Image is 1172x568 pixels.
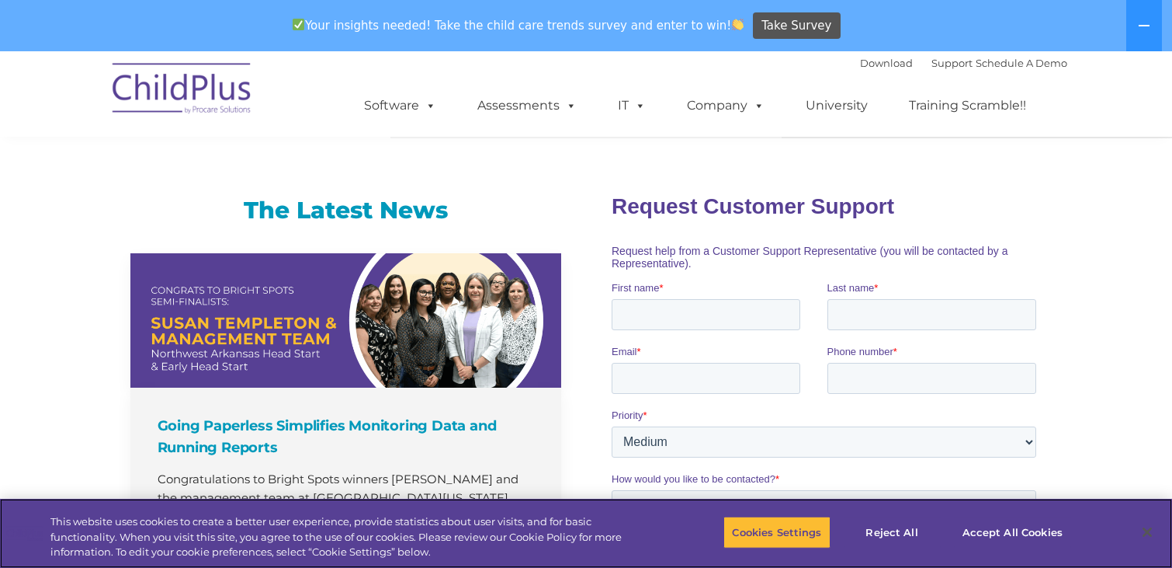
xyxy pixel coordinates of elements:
span: Take Survey [761,12,831,40]
button: Cookies Settings [723,516,830,549]
button: Reject All [844,516,941,549]
img: ✅ [293,19,304,30]
a: Company [671,90,780,121]
a: Take Survey [753,12,841,40]
span: Your insights needed! Take the child care trends survey and enter to win! [286,10,751,40]
a: University [790,90,883,121]
p: Congratulations to Bright Spots winners [PERSON_NAME] and the management team at [GEOGRAPHIC_DATA... [158,470,538,526]
a: Assessments [462,90,592,121]
button: Accept All Cookies [954,516,1071,549]
a: Download [860,57,913,69]
button: Close [1130,515,1164,549]
h4: Going Paperless Simplifies Monitoring Data and Running Reports [158,415,538,458]
a: IT [602,90,661,121]
div: This website uses cookies to create a better user experience, provide statistics about user visit... [50,514,645,560]
a: Software [348,90,452,121]
h3: The Latest News [130,195,561,226]
img: 👏 [732,19,744,30]
img: ChildPlus by Procare Solutions [105,52,260,130]
font: | [860,57,1067,69]
a: Support [931,57,973,69]
a: Training Scramble!! [893,90,1042,121]
a: Schedule A Demo [976,57,1067,69]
